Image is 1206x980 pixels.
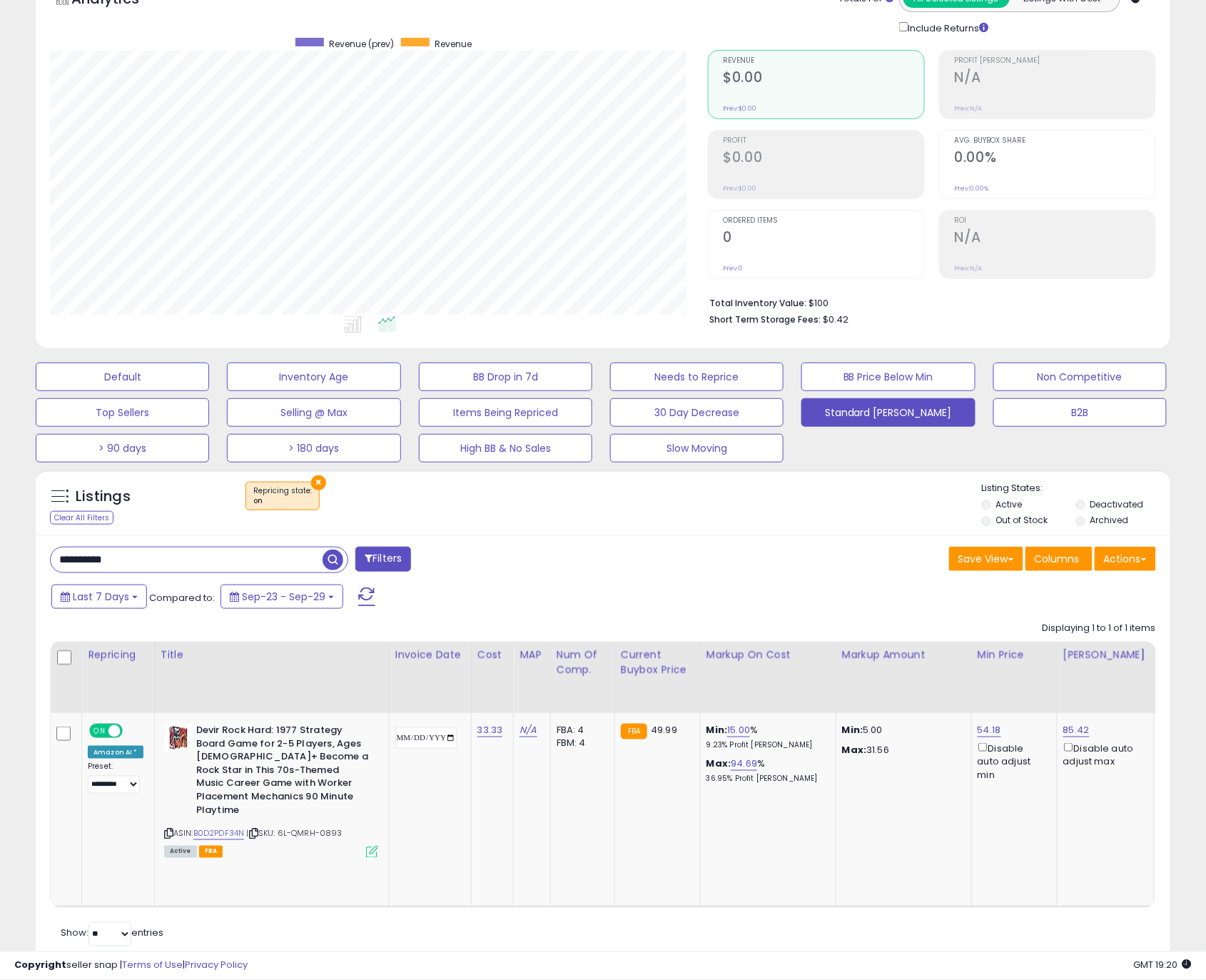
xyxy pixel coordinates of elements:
[710,313,821,325] b: Short Term Storage Fees:
[801,363,975,391] button: BB Price Below Min
[706,757,825,784] div: %
[50,511,113,525] div: Clear All Filters
[73,590,129,604] span: Last 7 Days
[731,757,757,771] a: 94.69
[164,724,193,752] img: 51R6eotd2YL._SL40_.jpg
[193,828,245,840] a: B0D2PDF34N
[706,757,731,770] b: Max:
[520,723,537,737] a: N/A
[706,724,825,750] div: %
[724,69,924,89] h2: $0.00
[36,434,209,463] button: > 90 days
[355,547,411,572] button: Filters
[706,740,825,750] p: 9.23% Profit [PERSON_NAME]
[311,475,326,490] button: ×
[76,487,131,507] h5: Listings
[842,744,961,757] p: 31.56
[955,104,983,113] small: Prev: N/A
[227,363,400,391] button: Inventory Age
[419,434,592,463] button: High BB & No Sales
[164,846,197,858] span: All listings currently available for purchase on Amazon
[978,723,1001,737] a: 54.18
[621,647,694,677] div: Current Buybox Price
[329,38,394,50] span: Revenue (prev)
[520,647,544,662] div: MAP
[185,959,248,972] a: Privacy Policy
[227,398,400,427] button: Selling @ Max
[36,398,209,427] button: Top Sellers
[419,398,592,427] button: Items Being Repriced
[706,774,825,784] p: 36.95% Profit [PERSON_NAME]
[842,724,961,737] p: 5.00
[955,184,989,193] small: Prev: 0.00%
[710,297,807,309] b: Total Inventory Value:
[724,264,744,273] small: Prev: 0
[557,737,604,749] div: FBM: 4
[122,959,183,972] a: Terms of Use
[247,828,343,839] span: | SKU: 6L-QMRH-0893
[51,585,147,609] button: Last 7 Days
[995,514,1048,526] label: Out of Stock
[419,363,592,391] button: BB Drop in 7d
[955,137,1155,145] span: Avg. Buybox Share
[477,647,508,662] div: Cost
[993,398,1167,427] button: B2B
[706,647,830,662] div: Markup on Cost
[724,137,924,145] span: Profit
[978,740,1046,782] div: Disable auto adjust min
[888,19,1006,36] div: Include Returns
[557,724,604,737] div: FBA: 4
[88,746,143,759] div: Amazon AI *
[395,647,465,662] div: Invoice Date
[253,485,312,507] span: Repricing state :
[149,591,215,605] span: Compared to:
[955,57,1155,65] span: Profit [PERSON_NAME]
[842,647,966,662] div: Markup Amount
[824,313,849,326] span: $0.42
[621,724,647,739] small: FBA
[842,743,867,757] strong: Max:
[199,846,223,858] span: FBA
[1035,552,1080,566] span: Columns
[700,642,836,713] th: The percentage added to the cost of goods (COGS) that forms the calculator for Min & Max prices.
[955,217,1155,225] span: ROI
[724,184,757,193] small: Prev: $0.00
[724,217,924,225] span: Ordered Items
[227,434,400,463] button: > 180 days
[724,57,924,65] span: Revenue
[955,149,1155,168] h2: 0.00%
[1025,547,1093,571] button: Columns
[88,647,148,662] div: Repricing
[14,959,248,973] div: seller snap | |
[955,69,1155,89] h2: N/A
[88,762,143,794] div: Preset:
[1063,723,1090,737] a: 85.42
[196,724,370,820] b: Devir Rock Hard: 1977 Strategy Board Game for 2-5 Players, Ages [DEMOGRAPHIC_DATA]+ Become a Rock...
[955,229,1155,248] h2: N/A
[1090,514,1129,526] label: Archived
[435,38,472,50] span: Revenue
[221,585,343,609] button: Sep-23 - Sep-29
[61,926,163,940] span: Show: entries
[610,363,784,391] button: Needs to Reprice
[982,482,1170,495] p: Listing States:
[610,398,784,427] button: 30 Day Decrease
[724,149,924,168] h2: $0.00
[121,725,143,737] span: OFF
[91,725,108,737] span: ON
[164,724,378,857] div: ASIN:
[710,293,1145,310] li: $100
[706,723,728,737] b: Min:
[1063,740,1143,768] div: Disable auto adjust max
[724,104,757,113] small: Prev: $0.00
[1134,959,1192,972] span: 2025-10-7 19:20 GMT
[610,434,784,463] button: Slow Moving
[242,590,325,604] span: Sep-23 - Sep-29
[161,647,383,662] div: Title
[14,959,66,972] strong: Copyright
[978,647,1051,662] div: Min Price
[1063,647,1148,662] div: [PERSON_NAME]
[993,363,1167,391] button: Non Competitive
[389,642,471,713] th: CSV column name: cust_attr_3_Invoice Date
[1095,547,1156,571] button: Actions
